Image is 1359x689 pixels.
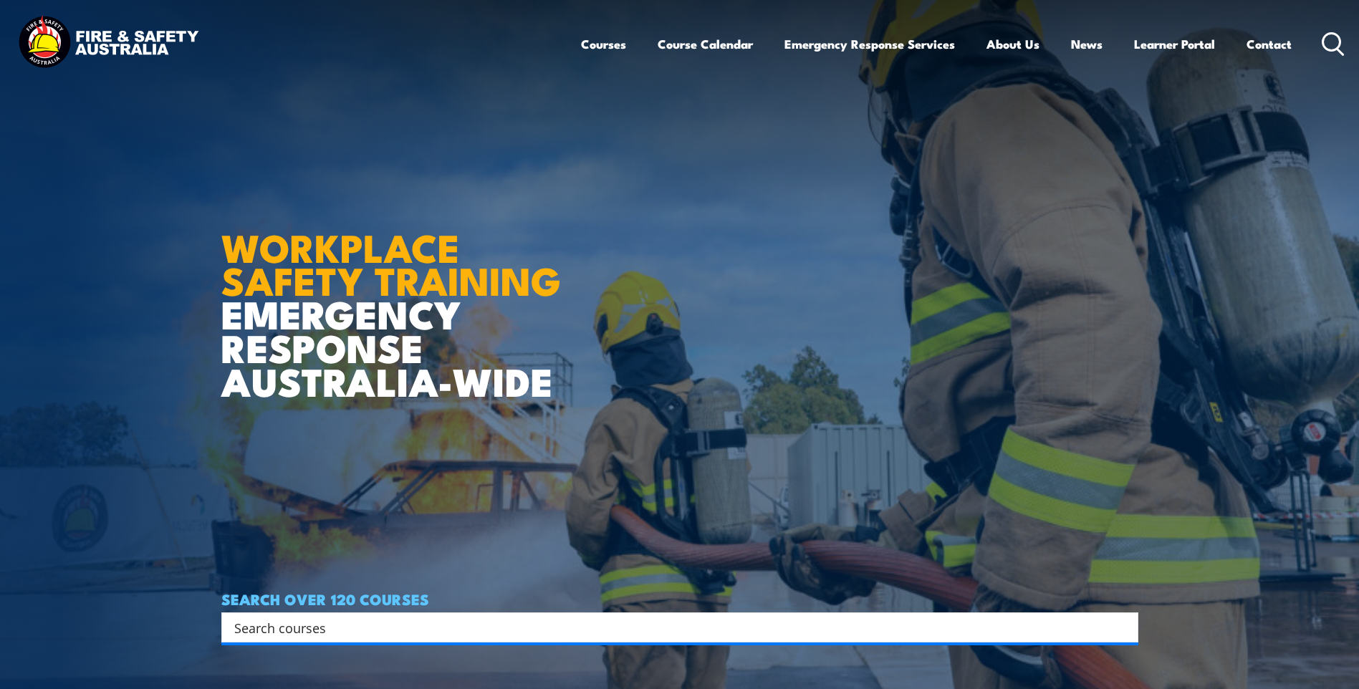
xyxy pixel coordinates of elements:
form: Search form [237,617,1110,637]
a: Course Calendar [658,25,753,63]
h4: SEARCH OVER 120 COURSES [221,591,1138,607]
a: Emergency Response Services [784,25,955,63]
input: Search input [234,617,1107,638]
h1: EMERGENCY RESPONSE AUSTRALIA-WIDE [221,194,572,397]
a: Courses [581,25,626,63]
a: News [1071,25,1103,63]
strong: WORKPLACE SAFETY TRAINING [221,216,561,309]
a: Learner Portal [1134,25,1215,63]
a: Contact [1247,25,1292,63]
button: Search magnifier button [1113,617,1133,637]
a: About Us [986,25,1039,63]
